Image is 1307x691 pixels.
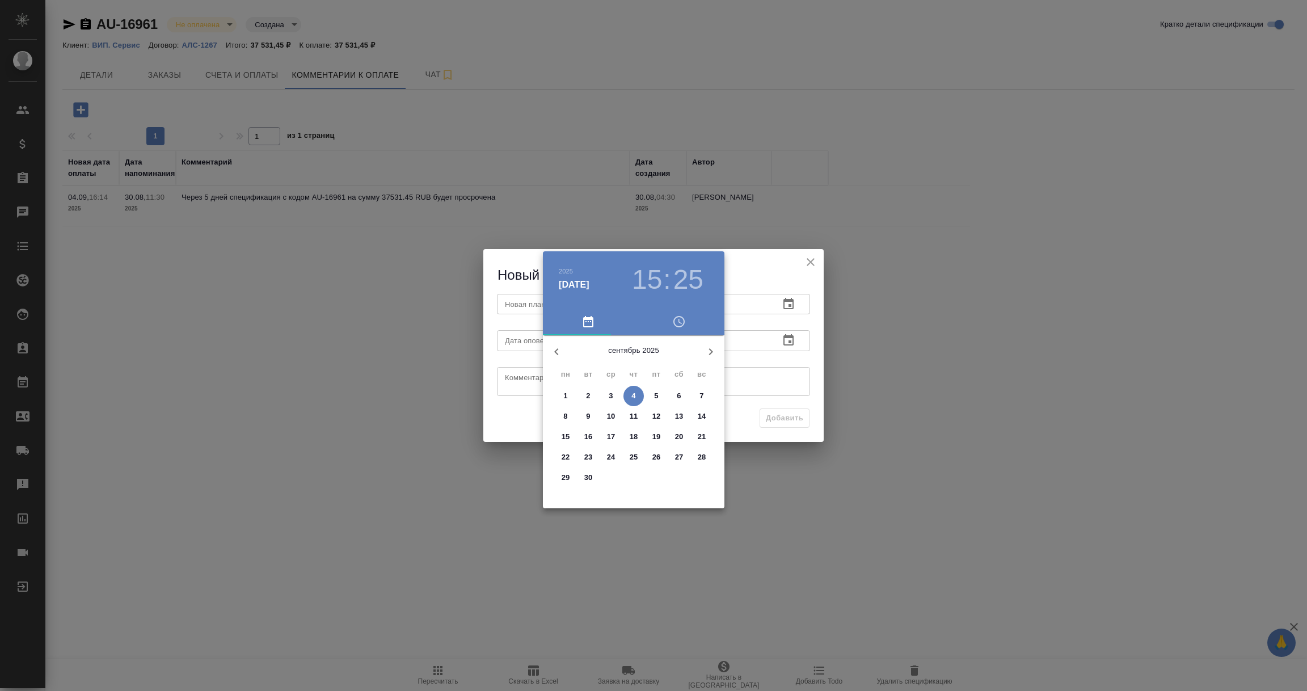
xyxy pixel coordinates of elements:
[578,447,598,467] button: 23
[646,369,667,380] span: пт
[632,264,662,296] button: 15
[698,452,706,463] p: 28
[663,264,671,296] h3: :
[646,386,667,406] button: 5
[652,452,661,463] p: 26
[559,278,589,292] button: [DATE]
[578,406,598,427] button: 9
[601,386,621,406] button: 3
[692,386,712,406] button: 7
[601,427,621,447] button: 17
[669,427,689,447] button: 20
[630,431,638,443] p: 18
[607,411,615,422] p: 10
[563,390,567,402] p: 1
[607,431,615,443] p: 17
[578,467,598,488] button: 30
[646,447,667,467] button: 26
[607,452,615,463] p: 24
[601,406,621,427] button: 10
[677,390,681,402] p: 6
[562,431,570,443] p: 15
[601,369,621,380] span: ср
[669,406,689,427] button: 13
[623,406,644,427] button: 11
[623,447,644,467] button: 25
[559,268,573,275] button: 2025
[623,427,644,447] button: 18
[609,390,613,402] p: 3
[562,452,570,463] p: 22
[555,386,576,406] button: 1
[578,369,598,380] span: вт
[586,390,590,402] p: 2
[698,431,706,443] p: 21
[555,467,576,488] button: 29
[631,390,635,402] p: 4
[652,431,661,443] p: 19
[652,411,661,422] p: 12
[692,406,712,427] button: 14
[555,369,576,380] span: пн
[578,427,598,447] button: 16
[692,447,712,467] button: 28
[584,472,593,483] p: 30
[584,452,593,463] p: 23
[692,427,712,447] button: 21
[630,452,638,463] p: 25
[699,390,703,402] p: 7
[578,386,598,406] button: 2
[601,447,621,467] button: 24
[562,472,570,483] p: 29
[555,427,576,447] button: 15
[555,406,576,427] button: 8
[646,427,667,447] button: 19
[584,431,593,443] p: 16
[675,452,684,463] p: 27
[654,390,658,402] p: 5
[669,369,689,380] span: сб
[646,406,667,427] button: 12
[669,386,689,406] button: 6
[692,369,712,380] span: вс
[555,447,576,467] button: 22
[675,431,684,443] p: 20
[675,411,684,422] p: 13
[669,447,689,467] button: 27
[570,345,697,356] p: сентябрь 2025
[698,411,706,422] p: 14
[623,386,644,406] button: 4
[673,264,703,296] button: 25
[630,411,638,422] p: 11
[563,411,567,422] p: 8
[586,411,590,422] p: 9
[623,369,644,380] span: чт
